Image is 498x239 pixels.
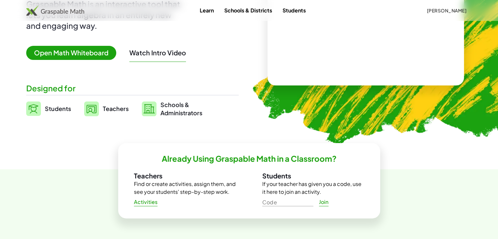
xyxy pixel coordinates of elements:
a: Students [277,4,311,16]
a: Open Math Whiteboard [26,50,121,57]
a: Schools &Administrators [142,101,202,117]
p: Find or create activities, assign them, and see your students' step-by-step work. [134,180,236,196]
img: svg%3e [26,101,41,116]
button: [PERSON_NAME] [421,5,472,16]
span: Schools & Administrators [160,101,202,117]
a: Schools & Districts [219,4,277,16]
span: Teachers [103,105,129,112]
p: If your teacher has given you a code, use it here to join an activity. [262,180,364,196]
a: Teachers [84,101,129,117]
h3: Teachers [134,172,236,180]
h2: Already Using Graspable Math in a Classroom? [162,154,337,164]
a: Students [26,101,71,117]
span: Join [319,199,329,206]
a: Activities [129,196,163,208]
span: Open Math Whiteboard [26,46,116,60]
span: Students [45,105,71,112]
span: [PERSON_NAME] [427,8,467,13]
button: Watch Intro Video [129,48,186,57]
h3: Students [262,172,364,180]
a: Learn [194,4,219,16]
a: Join [313,196,334,208]
video: What is this? This is dynamic math notation. Dynamic math notation plays a central role in how Gr... [317,3,415,52]
img: svg%3e [84,101,99,116]
div: Designed for [26,83,239,94]
img: svg%3e [142,101,157,116]
span: Activities [134,199,158,206]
